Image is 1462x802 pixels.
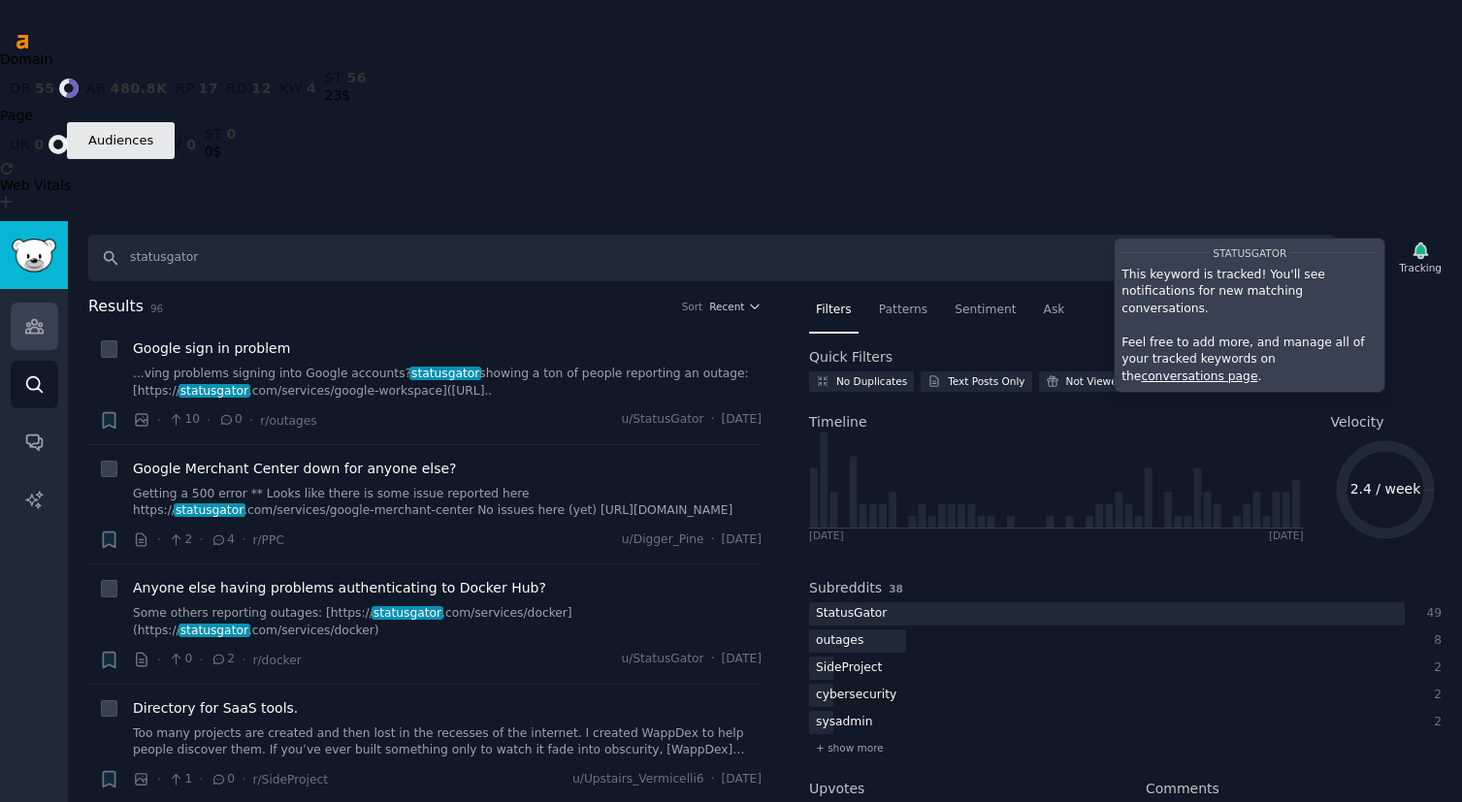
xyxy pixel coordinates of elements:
[325,70,368,85] a: st56
[159,137,182,152] span: kw
[711,771,715,788] span: ·
[1066,374,1143,388] div: Not Viewed Yet
[809,657,889,681] div: SideProject
[226,126,236,142] span: 0
[133,605,762,639] a: Some others reporting outages: [https://statusgator.com/services/docker](https://statusgator.com/...
[809,578,882,598] h2: Subreddits
[722,411,762,429] span: [DATE]
[1349,481,1421,497] text: 2.4 / week
[816,302,852,319] span: Filters
[279,80,316,96] a: kw4
[159,137,196,152] a: kw0
[133,366,762,400] a: ...ving problems signing into Google accounts?statusgatorshowing a ton of people reporting an out...
[179,384,250,398] span: statusgator
[1269,529,1304,542] div: [DATE]
[251,80,272,96] span: 12
[1425,605,1443,623] div: 49
[809,412,867,433] span: Timeline
[198,80,218,96] span: 17
[1044,302,1065,319] span: Ask
[346,70,367,85] span: 56
[168,651,192,668] span: 0
[133,338,290,359] a: Google sign in problem
[809,779,864,799] h2: Upvotes
[10,135,68,154] a: ur0
[179,624,250,637] span: statusgator
[1425,632,1443,650] div: 8
[226,80,272,96] a: rd12
[1331,412,1384,433] span: Velocity
[174,503,245,517] span: statusgator
[1121,267,1378,318] p: This keyword is tracked! You'll see notifications for new matching conversations.
[809,602,893,626] div: StatusGator
[252,654,301,667] span: r/docker
[816,741,884,754] span: + show more
[157,410,161,431] span: ·
[252,773,328,786] span: r/SideProject
[252,533,284,547] span: r/PPC
[711,651,715,668] span: ·
[372,606,443,620] span: statusgator
[226,80,247,96] span: rd
[1392,238,1448,278] button: Tracking
[150,303,163,314] span: 96
[34,137,44,152] span: 0
[157,769,161,789] span: ·
[168,771,192,788] span: 1
[889,583,903,594] span: 38
[133,698,298,719] span: Directory for SaaS tools.
[88,235,1335,281] input: Search Keyword
[207,410,211,431] span: ·
[211,531,235,549] span: 4
[186,137,196,152] span: 0
[168,531,192,549] span: 2
[621,651,703,668] span: u/StatusGator
[76,137,109,152] a: rp0
[1425,714,1443,731] div: 2
[682,300,703,313] div: Sort
[10,79,79,98] a: dr55
[88,295,144,319] span: Results
[621,411,703,429] span: u/StatusGator
[622,531,704,549] span: u/Digger_Pine
[116,137,138,152] span: rd
[116,137,151,152] a: rd0
[211,771,235,788] span: 0
[1146,779,1219,799] h2: Comments
[199,769,203,789] span: ·
[722,651,762,668] span: [DATE]
[809,629,870,654] div: outages
[157,529,161,550] span: ·
[1121,335,1378,386] p: Feel free to add more, and manage all of your tracked keywords on the .
[86,80,107,96] span: ar
[1425,687,1443,704] div: 2
[279,80,303,96] span: kw
[12,239,56,273] img: GummySearch logo
[176,80,195,96] span: rp
[249,410,253,431] span: ·
[809,684,903,708] div: cybersecurity
[86,80,168,96] a: ar480.8K
[260,414,316,428] span: r/outages
[572,771,704,788] span: u/Upstairs_Vermicelli6
[722,531,762,549] span: [DATE]
[242,529,245,550] span: ·
[709,300,744,313] span: Recent
[142,137,151,152] span: 0
[948,374,1024,388] div: Text Posts Only
[205,126,237,142] a: st0
[409,367,481,380] span: statusgator
[211,651,235,668] span: 2
[711,411,715,429] span: ·
[35,80,55,96] span: 55
[809,347,893,368] h2: Quick Filters
[176,80,218,96] a: rp17
[242,650,245,670] span: ·
[205,142,237,162] div: 0$
[809,529,844,542] div: [DATE]
[76,137,95,152] span: rp
[133,578,546,598] a: Anyone else having problems authenticating to Docker Hub?
[10,137,30,152] span: ur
